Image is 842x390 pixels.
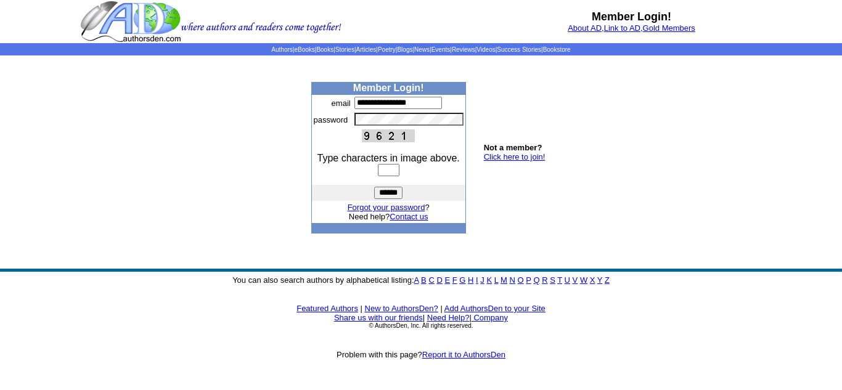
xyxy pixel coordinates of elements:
a: F [452,275,457,285]
a: Forgot your password [348,203,425,212]
a: A [414,275,419,285]
font: , , [568,23,695,33]
a: Add AuthorsDen to your Site [444,304,546,313]
a: X [590,275,595,285]
font: email [332,99,351,108]
a: S [550,275,555,285]
font: | [469,313,508,322]
a: Articles [356,46,377,53]
a: V [573,275,578,285]
a: Events [431,46,451,53]
a: Z [605,275,610,285]
font: | [440,304,442,313]
a: Report it to AuthorsDen [422,350,505,359]
a: E [444,275,450,285]
a: R [542,275,547,285]
font: | [361,304,362,313]
a: Featured Authors [296,304,358,313]
a: Company [473,313,508,322]
a: Click here to join! [484,152,546,161]
a: Books [316,46,333,53]
a: T [557,275,562,285]
a: N [510,275,515,285]
a: G [459,275,465,285]
b: Member Login! [353,83,424,93]
a: Authors [271,46,292,53]
a: Bookstore [543,46,571,53]
a: O [518,275,524,285]
a: Success Stories [497,46,541,53]
a: Link to AD [604,23,640,33]
a: K [486,275,492,285]
span: | | | | | | | | | | | | [271,46,570,53]
b: Member Login! [592,10,671,23]
a: I [476,275,478,285]
a: H [468,275,473,285]
a: P [526,275,531,285]
font: ? [348,203,430,212]
a: Poetry [378,46,396,53]
a: Stories [335,46,354,53]
a: eBooks [294,46,314,53]
a: Contact us [390,212,428,221]
a: New to AuthorsDen? [365,304,438,313]
a: Need Help? [427,313,470,322]
a: Y [597,275,602,285]
font: | [423,313,425,322]
font: You can also search authors by alphabetical listing: [232,275,610,285]
a: M [501,275,507,285]
font: Type characters in image above. [317,153,460,163]
a: Reviews [452,46,475,53]
a: Gold Members [643,23,695,33]
a: About AD [568,23,602,33]
a: B [421,275,427,285]
a: J [480,275,484,285]
img: This Is CAPTCHA Image [362,129,415,142]
a: C [428,275,434,285]
a: L [494,275,499,285]
a: D [436,275,442,285]
a: Videos [476,46,495,53]
font: Problem with this page? [337,350,505,359]
a: Blogs [397,46,412,53]
a: W [580,275,587,285]
a: Share us with our friends [334,313,423,322]
font: Need help? [349,212,428,221]
a: Q [533,275,539,285]
b: Not a member? [484,143,542,152]
a: U [565,275,570,285]
a: News [414,46,430,53]
font: password [314,115,348,124]
font: © AuthorsDen, Inc. All rights reserved. [369,322,473,329]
